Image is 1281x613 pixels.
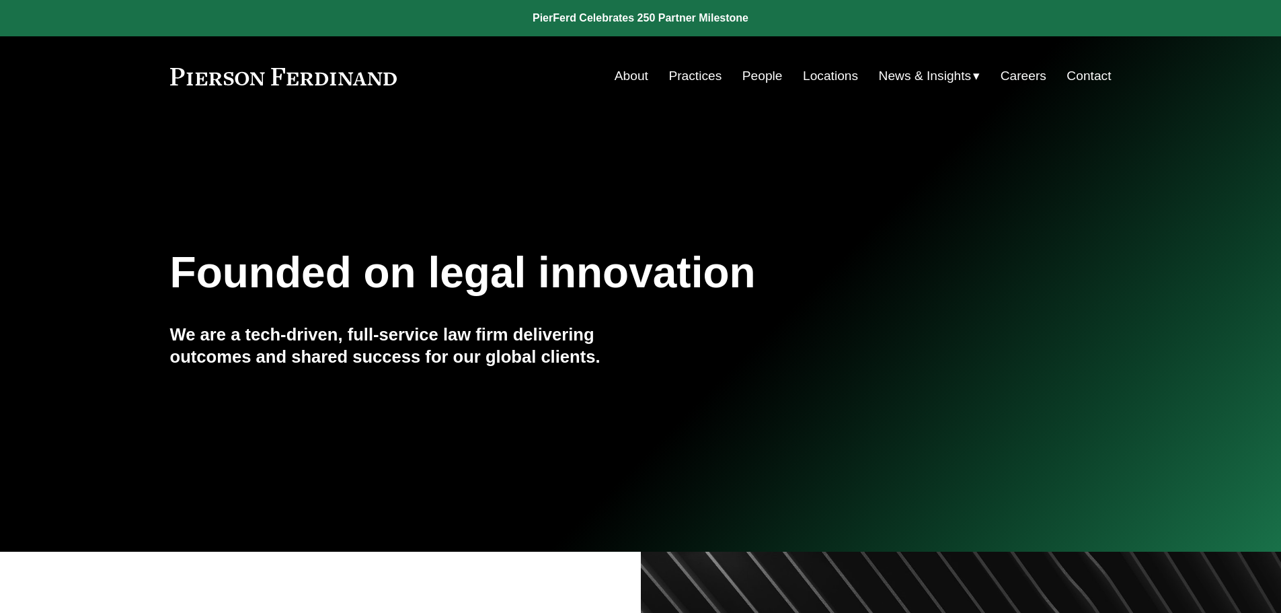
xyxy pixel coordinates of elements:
a: Practices [668,63,722,89]
a: People [742,63,783,89]
h4: We are a tech-driven, full-service law firm delivering outcomes and shared success for our global... [170,324,641,367]
h1: Founded on legal innovation [170,248,955,297]
a: About [615,63,648,89]
a: Contact [1066,63,1111,89]
span: News & Insights [879,65,972,88]
a: Careers [1001,63,1046,89]
a: Locations [803,63,858,89]
a: folder dropdown [879,63,980,89]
